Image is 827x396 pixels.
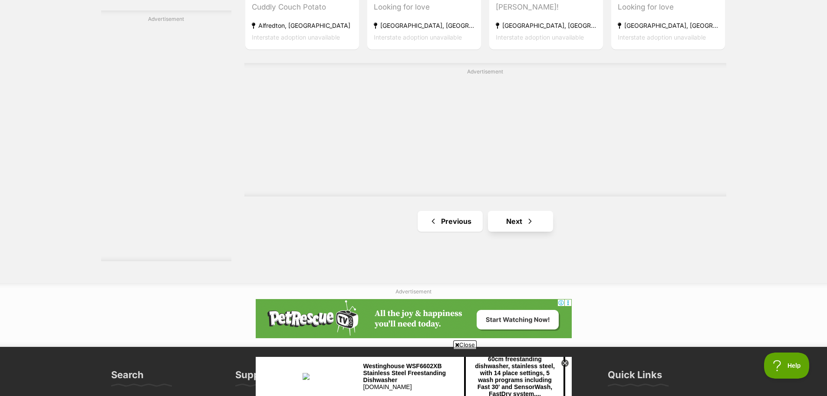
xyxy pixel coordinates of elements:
strong: [GEOGRAPHIC_DATA], [GEOGRAPHIC_DATA] [618,19,718,31]
iframe: Advertisement [101,140,231,248]
span: Interstate adoption unavailable [252,33,340,40]
strong: [GEOGRAPHIC_DATA], [GEOGRAPHIC_DATA] [374,19,474,31]
iframe: Advertisement [256,353,572,392]
nav: Pagination [244,211,726,232]
div: Advertisement [101,10,231,261]
h3: Search [111,369,144,386]
div: Looking for love [374,1,474,13]
iframe: Advertisement [101,27,231,135]
iframe: Advertisement [275,79,696,188]
div: Cuddly Couch Potato [252,1,353,13]
span: Interstate adoption unavailable [374,33,462,40]
div: Advertisement [244,63,726,196]
div: Looking for love [618,1,718,13]
span: Close [453,340,477,349]
strong: Alfredton, [GEOGRAPHIC_DATA] [252,19,353,31]
span: Interstate adoption unavailable [618,33,706,40]
strong: [GEOGRAPHIC_DATA], [GEOGRAPHIC_DATA] [496,19,596,31]
a: Previous page [418,211,483,232]
h3: Quick Links [608,369,662,386]
span: Interstate adoption unavailable [496,33,584,40]
div: [PERSON_NAME]! [496,1,596,13]
h3: Support [235,369,273,386]
iframe: Advertisement [256,299,572,338]
iframe: Help Scout Beacon - Open [764,353,810,379]
a: Next page [488,211,553,232]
